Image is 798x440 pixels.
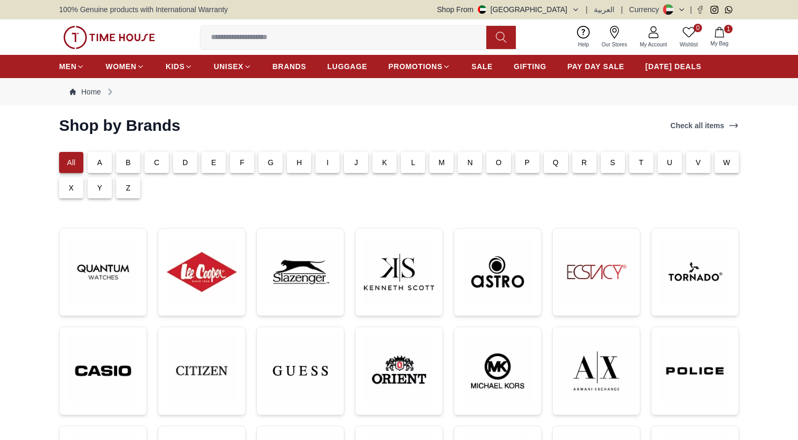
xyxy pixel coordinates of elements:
[214,61,243,72] span: UNISEX
[59,116,180,135] h2: Shop by Brands
[63,26,155,49] img: ...
[572,24,595,51] a: Help
[594,4,614,15] button: العربية
[59,61,76,72] span: MEN
[411,157,415,168] p: L
[636,41,671,49] span: My Account
[561,237,631,307] img: ...
[574,41,593,49] span: Help
[382,157,388,168] p: K
[561,336,631,406] img: ...
[586,4,588,15] span: |
[660,336,730,406] img: ...
[59,4,228,15] span: 100% Genuine products with International Warranty
[724,25,733,33] span: 1
[166,57,193,76] a: KIDS
[496,157,502,168] p: O
[667,157,672,168] p: U
[167,237,237,307] img: ...
[354,157,358,168] p: J
[598,41,631,49] span: Our Stores
[268,157,274,168] p: G
[710,6,718,14] a: Instagram
[105,61,137,72] span: WOMEN
[326,157,329,168] p: I
[553,157,559,168] p: Q
[696,157,701,168] p: V
[68,237,138,307] img: ...
[59,57,84,76] a: MEN
[660,237,730,307] img: ...
[437,4,580,15] button: Shop From[GEOGRAPHIC_DATA]
[388,57,450,76] a: PROMOTIONS
[514,61,546,72] span: GIFTING
[674,24,704,51] a: 0Wishlist
[182,157,188,168] p: D
[59,78,739,106] nav: Breadcrumb
[364,237,434,307] img: ...
[525,157,530,168] p: P
[105,57,145,76] a: WOMEN
[463,336,533,406] img: ...
[676,41,702,49] span: Wishlist
[568,61,624,72] span: PAY DAY SALE
[126,157,131,168] p: B
[639,157,643,168] p: T
[621,4,623,15] span: |
[388,61,443,72] span: PROMOTIONS
[166,61,185,72] span: KIDS
[69,183,74,193] p: X
[646,57,701,76] a: [DATE] DEALS
[240,157,245,168] p: F
[265,336,335,406] img: ...
[467,157,473,168] p: N
[328,57,368,76] a: LUGGAGE
[568,57,624,76] a: PAY DAY SALE
[610,157,616,168] p: S
[211,157,216,168] p: E
[694,24,702,32] span: 0
[328,61,368,72] span: LUGGAGE
[296,157,302,168] p: H
[725,6,733,14] a: Whatsapp
[67,157,75,168] p: All
[463,237,533,307] img: ...
[704,25,735,50] button: 1My Bag
[126,183,131,193] p: Z
[273,57,306,76] a: BRANDS
[70,87,101,97] a: Home
[690,4,692,15] span: |
[478,5,486,14] img: United Arab Emirates
[273,61,306,72] span: BRANDS
[167,336,237,406] img: ...
[265,237,335,307] img: ...
[595,24,633,51] a: Our Stores
[696,6,704,14] a: Facebook
[472,57,493,76] a: SALE
[723,157,730,168] p: W
[97,157,102,168] p: A
[646,61,701,72] span: [DATE] DEALS
[668,118,741,133] a: Check all items
[472,61,493,72] span: SALE
[154,157,159,168] p: C
[581,157,587,168] p: R
[706,40,733,47] span: My Bag
[629,4,664,15] div: Currency
[439,157,445,168] p: M
[97,183,102,193] p: Y
[68,336,138,406] img: ...
[514,57,546,76] a: GIFTING
[364,336,434,406] img: ...
[214,57,251,76] a: UNISEX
